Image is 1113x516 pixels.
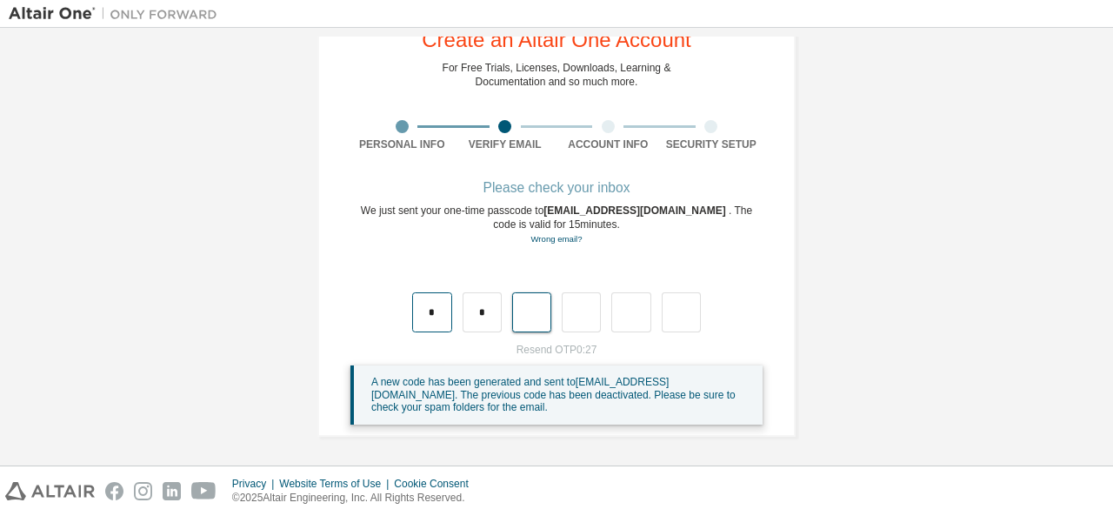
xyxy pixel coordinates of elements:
[105,482,123,500] img: facebook.svg
[279,477,394,491] div: Website Terms of Use
[163,482,181,500] img: linkedin.svg
[530,234,582,244] a: Go back to the registration form
[660,137,763,151] div: Security Setup
[394,477,478,491] div: Cookie Consent
[556,137,660,151] div: Account Info
[232,491,479,506] p: © 2025 Altair Engineering, Inc. All Rights Reserved.
[191,482,217,500] img: youtube.svg
[422,30,691,50] div: Create an Altair One Account
[134,482,152,500] img: instagram.svg
[350,183,763,193] div: Please check your inbox
[9,5,226,23] img: Altair One
[5,482,95,500] img: altair_logo.svg
[543,204,729,217] span: [EMAIL_ADDRESS][DOMAIN_NAME]
[232,477,279,491] div: Privacy
[350,204,763,246] div: We just sent your one-time passcode to . The code is valid for 15 minutes.
[454,137,557,151] div: Verify Email
[443,61,671,89] div: For Free Trials, Licenses, Downloads, Learning & Documentation and so much more.
[371,376,736,413] span: A new code has been generated and sent to [EMAIL_ADDRESS][DOMAIN_NAME] . The previous code has be...
[350,137,454,151] div: Personal Info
